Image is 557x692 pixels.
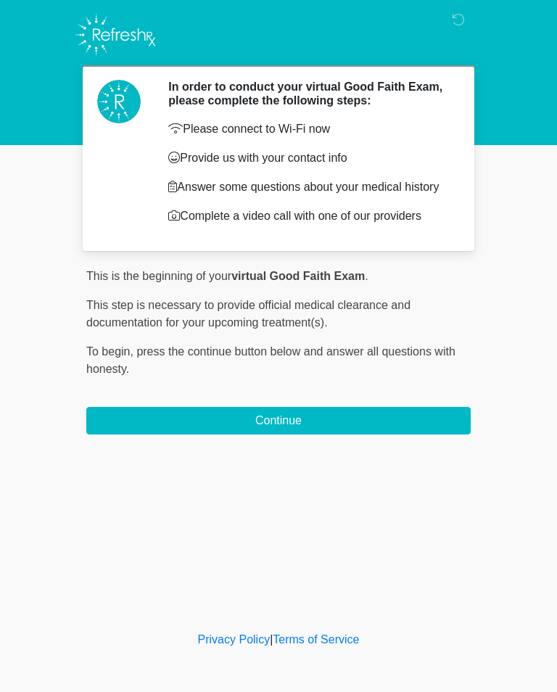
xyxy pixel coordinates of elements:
[168,149,449,167] p: Provide us with your contact info
[273,633,359,646] a: Terms of Service
[365,270,368,282] span: .
[86,345,455,375] span: press the continue button below and answer all questions with honesty.
[97,80,141,123] img: Agent Avatar
[168,207,449,225] p: Complete a video call with one of our providers
[86,270,231,282] span: This is the beginning of your
[231,270,365,282] strong: virtual Good Faith Exam
[86,407,471,434] button: Continue
[168,80,449,107] h2: In order to conduct your virtual Good Faith Exam, please complete the following steps:
[270,633,273,646] a: |
[168,120,449,138] p: Please connect to Wi-Fi now
[168,178,449,196] p: Answer some questions about your medical history
[198,633,271,646] a: Privacy Policy
[86,345,136,358] span: To begin,
[72,11,160,59] img: Refresh RX Logo
[86,299,410,329] span: This step is necessary to provide official medical clearance and documentation for your upcoming ...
